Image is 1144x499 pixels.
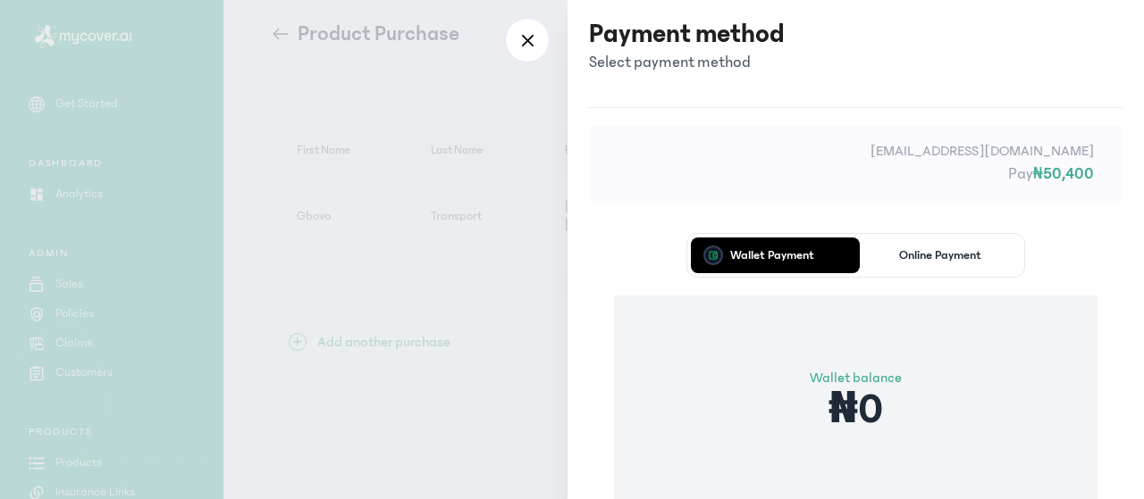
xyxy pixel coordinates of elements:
[810,367,902,388] p: Wallet balance
[691,237,853,273] button: Wallet Payment
[810,388,902,431] p: ₦0
[730,249,814,262] p: Wallet Payment
[589,50,785,75] p: Select payment method
[589,18,785,50] h3: Payment method
[618,162,1094,187] p: Pay
[618,140,1094,162] p: [EMAIL_ADDRESS][DOMAIN_NAME]
[860,237,1022,273] button: Online Payment
[899,249,981,262] p: Online Payment
[1033,165,1094,183] span: ₦50,400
